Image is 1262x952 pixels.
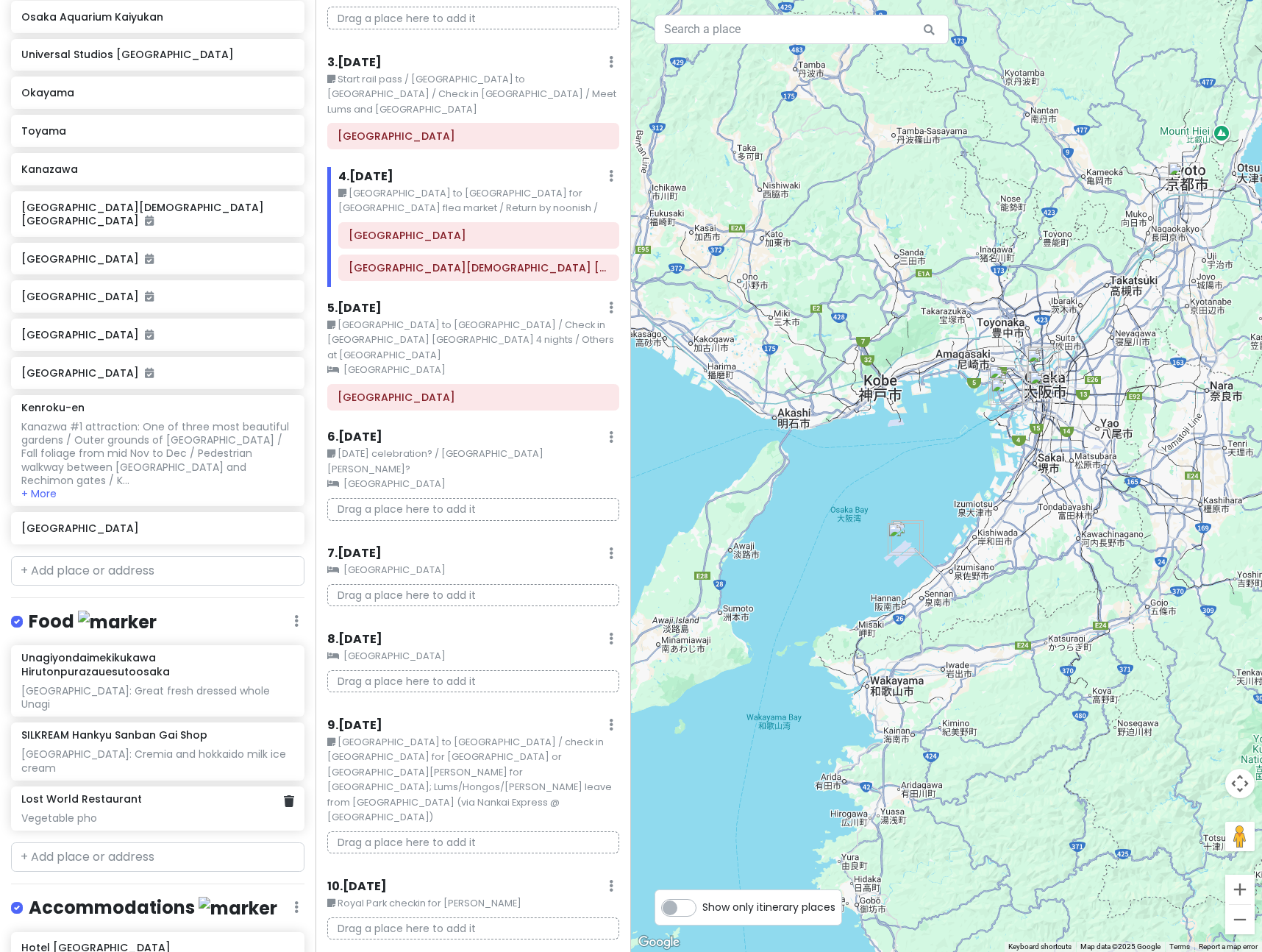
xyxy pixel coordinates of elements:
[327,7,619,29] p: Drag a place here to add it
[338,391,609,404] h6: Osaka Station
[327,584,619,607] p: Drag a place here to add it
[327,477,619,491] small: [GEOGRAPHIC_DATA]
[1027,349,1059,381] div: Unagiyondaimekikukawa Hirutonpurazauesutoosaka
[21,651,293,678] h6: Unagiyondaimekikukawa Hirutonpurazauesutoosaka
[29,896,277,920] h4: Accommodations
[21,420,293,487] div: Kanazwa #1 attraction: One of three most beautiful gardens / Outer grounds of [GEOGRAPHIC_DATA] /...
[327,447,619,477] small: [DATE] celebration? / [GEOGRAPHIC_DATA] [PERSON_NAME]?
[327,718,382,733] h6: 9 . [DATE]
[1008,942,1072,952] button: Keyboard shortcuts
[349,261,609,274] h6: Kitano Temple kyoto
[635,933,683,952] img: Google
[338,186,619,216] small: [GEOGRAPHIC_DATA] to [GEOGRAPHIC_DATA] for [GEOGRAPHIC_DATA] flea market / Return by noonish /
[78,611,157,633] img: marker
[1225,769,1255,798] button: Map camera controls
[327,896,619,911] small: Royal Park checkin for [PERSON_NAME]
[21,522,293,535] h6: [GEOGRAPHIC_DATA]
[21,792,142,806] h6: Lost World Restaurant
[21,163,293,176] h6: Kanazawa
[635,933,683,952] a: Open this area in Google Maps (opens a new window)
[21,401,85,414] h6: Kenroku-en
[327,670,619,693] p: Drag a place here to add it
[199,897,277,920] img: marker
[327,632,382,647] h6: 8 . [DATE]
[327,72,619,117] small: Start rail pass / [GEOGRAPHIC_DATA] to [GEOGRAPHIC_DATA] / Check in [GEOGRAPHIC_DATA] / Meet Lums...
[21,728,207,742] h6: SILKREAM Hankyu Sanban Gai Shop
[891,520,924,553] div: Hotel Nikko Kansai Airport
[145,291,154,302] i: Added to itinerary
[327,649,619,664] small: [GEOGRAPHIC_DATA]
[145,254,154,264] i: Added to itinerary
[1168,162,1200,194] div: Kyoto Station
[1029,371,1061,403] div: HOTEL ROYAL CLASSIC OSAKA
[327,735,619,825] small: [GEOGRAPHIC_DATA] to [GEOGRAPHIC_DATA] / check in [GEOGRAPHIC_DATA] for [GEOGRAPHIC_DATA] or [GEO...
[327,301,382,316] h6: 5 . [DATE]
[21,487,57,500] button: + More
[327,546,382,561] h6: 7 . [DATE]
[327,563,619,578] small: [GEOGRAPHIC_DATA]
[655,15,949,44] input: Search a place
[327,831,619,854] p: Drag a place here to add it
[11,842,304,872] input: + Add place or address
[1169,942,1190,951] a: Terms (opens in new tab)
[21,328,293,341] h6: [GEOGRAPHIC_DATA]
[338,169,393,185] h6: 4 . [DATE]
[327,917,619,940] p: Drag a place here to add it
[1225,905,1255,934] button: Zoom out
[1225,822,1255,851] button: Drag Pegman onto the map to open Street View
[145,368,154,378] i: Added to itinerary
[21,366,293,380] h6: [GEOGRAPHIC_DATA]
[21,124,293,138] h6: Toyama
[888,523,920,555] div: Kansai International Airport
[327,879,387,895] h6: 10 . [DATE]
[21,811,293,825] div: Vegetable pho
[145,330,154,340] i: Added to itinerary
[29,610,157,634] h4: Food
[327,318,619,363] small: [GEOGRAPHIC_DATA] to [GEOGRAPHIC_DATA] / Check in [GEOGRAPHIC_DATA] [GEOGRAPHIC_DATA] 4 nights / ...
[21,252,293,266] h6: [GEOGRAPHIC_DATA]
[21,86,293,99] h6: Okayama
[21,747,293,774] div: [GEOGRAPHIC_DATA]: Cremia and hokkaido milk ice cream
[327,363,619,377] small: [GEOGRAPHIC_DATA]
[21,290,293,303] h6: [GEOGRAPHIC_DATA]
[349,229,609,242] h6: Kyoto Station
[327,430,382,445] h6: 6 . [DATE]
[145,216,154,226] i: Added to itinerary
[1199,942,1258,951] a: Report a map error
[1027,347,1059,380] div: Osaka Station
[327,55,382,71] h6: 3 . [DATE]
[338,129,609,143] h6: Nagoya Station
[21,684,293,711] div: [GEOGRAPHIC_DATA]: Great fresh dressed whole Unagi
[988,365,1028,405] div: Lost World Restaurant
[1028,346,1060,378] div: SILKREAM Hankyu Sanban Gai Shop
[284,793,294,810] a: Delete place
[21,10,293,24] h6: Osaka Aquarium Kaiyukan
[21,48,293,61] h6: Universal Studios [GEOGRAPHIC_DATA]
[327,498,619,521] p: Drag a place here to add it
[21,201,293,227] h6: [GEOGRAPHIC_DATA][DEMOGRAPHIC_DATA] [GEOGRAPHIC_DATA]
[1080,942,1161,951] span: Map data ©2025 Google
[11,556,304,586] input: + Add place or address
[1225,875,1255,904] button: Zoom in
[702,899,835,915] span: Show only itinerary places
